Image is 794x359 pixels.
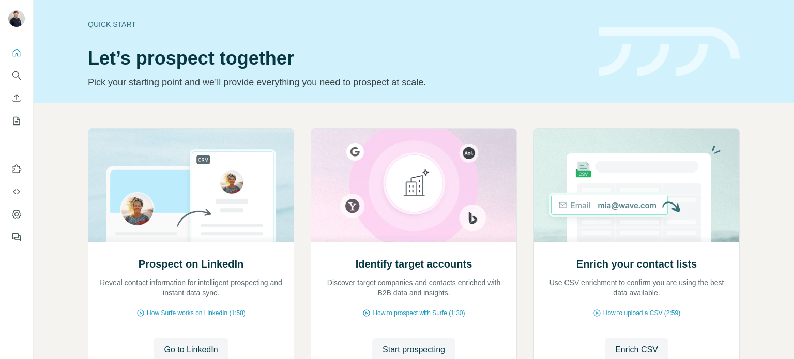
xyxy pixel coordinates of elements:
[8,112,25,130] button: My lists
[8,228,25,246] button: Feedback
[603,308,680,318] span: How to upload a CSV (2:59)
[383,344,445,356] span: Start prospecting
[544,277,729,298] p: Use CSV enrichment to confirm you are using the best data available.
[99,277,283,298] p: Reveal contact information for intelligent prospecting and instant data sync.
[147,308,246,318] span: How Surfe works on LinkedIn (1:58)
[88,75,586,89] p: Pick your starting point and we’ll provide everything you need to prospect at scale.
[8,89,25,107] button: Enrich CSV
[356,257,472,271] h2: Identify target accounts
[8,205,25,224] button: Dashboard
[599,27,740,77] img: banner
[615,344,658,356] span: Enrich CSV
[88,48,586,69] h1: Let’s prospect together
[311,129,517,242] img: Identify target accounts
[322,277,506,298] p: Discover target companies and contacts enriched with B2B data and insights.
[373,308,465,318] span: How to prospect with Surfe (1:30)
[88,129,294,242] img: Prospect on LinkedIn
[576,257,697,271] h2: Enrich your contact lists
[8,182,25,201] button: Use Surfe API
[8,43,25,62] button: Quick start
[164,344,218,356] span: Go to LinkedIn
[533,129,740,242] img: Enrich your contact lists
[139,257,243,271] h2: Prospect on LinkedIn
[8,160,25,178] button: Use Surfe on LinkedIn
[8,10,25,27] img: Avatar
[88,19,586,29] div: Quick start
[8,66,25,85] button: Search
